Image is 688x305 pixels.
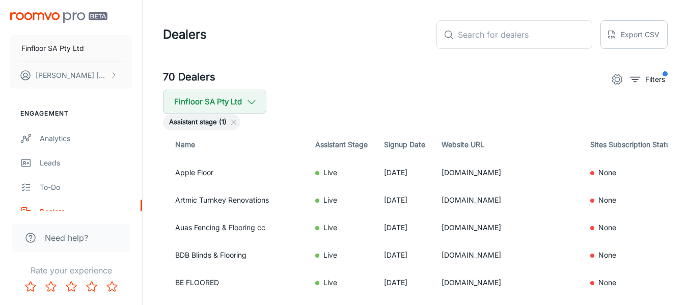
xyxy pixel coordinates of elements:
[163,186,307,214] td: Artmic Turnkey Renovations
[81,276,102,297] button: Rate 4 star
[307,130,376,159] th: Assistant Stage
[433,269,582,296] td: [DOMAIN_NAME]
[376,241,433,269] td: [DATE]
[163,269,307,296] td: BE FLOORED
[163,214,307,241] td: Auas Fencing & Flooring cc
[376,130,433,159] th: Signup Date
[163,159,307,186] td: Apple Floor
[433,159,582,186] td: [DOMAIN_NAME]
[582,269,682,296] td: None
[582,130,682,159] th: Sites Subscription Status
[45,232,88,244] span: Need help?
[36,70,107,81] p: [PERSON_NAME] [PERSON_NAME]
[41,276,61,297] button: Rate 2 star
[40,157,132,169] div: Leads
[163,117,233,127] span: Assistant stage (1)
[8,264,134,276] p: Rate your experience
[163,90,266,114] button: Finfloor SA Pty Ltd
[20,276,41,297] button: Rate 1 star
[10,12,107,23] img: Roomvo PRO Beta
[10,62,132,89] button: [PERSON_NAME] [PERSON_NAME]
[40,133,132,144] div: Analytics
[458,20,592,49] input: Search for dealers
[376,159,433,186] td: [DATE]
[163,114,240,130] div: Assistant stage (1)
[582,214,682,241] td: None
[607,69,627,90] button: settings
[645,74,665,85] p: Filters
[600,20,668,49] button: Export CSV
[163,69,215,86] h5: 70 Dealers
[376,186,433,214] td: [DATE]
[40,182,132,193] div: To-do
[433,186,582,214] td: [DOMAIN_NAME]
[307,186,376,214] td: Live
[376,269,433,296] td: [DATE]
[433,130,582,159] th: Website URL
[10,35,132,62] button: Finfloor SA Pty Ltd
[40,206,132,217] div: Dealers
[433,241,582,269] td: [DOMAIN_NAME]
[307,241,376,269] td: Live
[61,276,81,297] button: Rate 3 star
[307,214,376,241] td: Live
[582,186,682,214] td: None
[582,241,682,269] td: None
[102,276,122,297] button: Rate 5 star
[163,25,207,44] h1: Dealers
[433,214,582,241] td: [DOMAIN_NAME]
[307,159,376,186] td: Live
[582,159,682,186] td: None
[307,269,376,296] td: Live
[163,130,307,159] th: Name
[163,241,307,269] td: BDB Blinds & Flooring
[21,43,84,54] p: Finfloor SA Pty Ltd
[376,214,433,241] td: [DATE]
[627,71,668,88] button: filter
